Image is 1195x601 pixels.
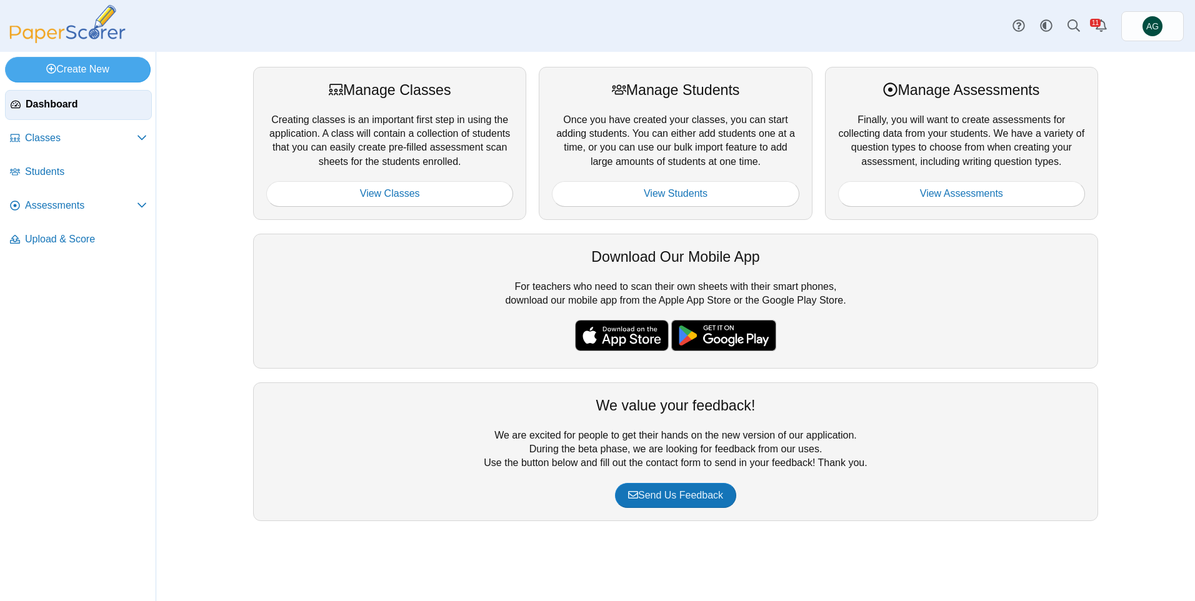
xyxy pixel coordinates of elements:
a: Classes [5,124,152,154]
a: View Assessments [838,181,1085,206]
div: Manage Classes [266,80,513,100]
a: Asena Goren [1121,11,1184,41]
div: Finally, you will want to create assessments for collecting data from your students. We have a va... [825,67,1098,219]
span: Classes [25,131,137,145]
span: Students [25,165,147,179]
a: View Students [552,181,799,206]
img: PaperScorer [5,5,130,43]
div: Once you have created your classes, you can start adding students. You can either add students on... [539,67,812,219]
a: Send Us Feedback [615,483,736,508]
div: We value your feedback! [266,395,1085,415]
a: Dashboard [5,90,152,120]
span: Dashboard [26,97,146,111]
a: Alerts [1087,12,1115,40]
div: Creating classes is an important first step in using the application. A class will contain a coll... [253,67,526,219]
div: We are excited for people to get their hands on the new version of our application. During the be... [253,382,1098,521]
a: PaperScorer [5,34,130,45]
a: Create New [5,57,151,82]
img: google-play-badge.png [671,320,776,351]
div: Manage Assessments [838,80,1085,100]
span: Assessments [25,199,137,212]
div: Download Our Mobile App [266,247,1085,267]
a: Students [5,157,152,187]
div: Manage Students [552,80,799,100]
a: Assessments [5,191,152,221]
a: Upload & Score [5,225,152,255]
img: apple-store-badge.svg [575,320,669,351]
a: View Classes [266,181,513,206]
span: Asena Goren [1142,16,1162,36]
span: Upload & Score [25,232,147,246]
span: Asena Goren [1146,22,1159,31]
div: For teachers who need to scan their own sheets with their smart phones, download our mobile app f... [253,234,1098,369]
span: Send Us Feedback [628,490,723,500]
